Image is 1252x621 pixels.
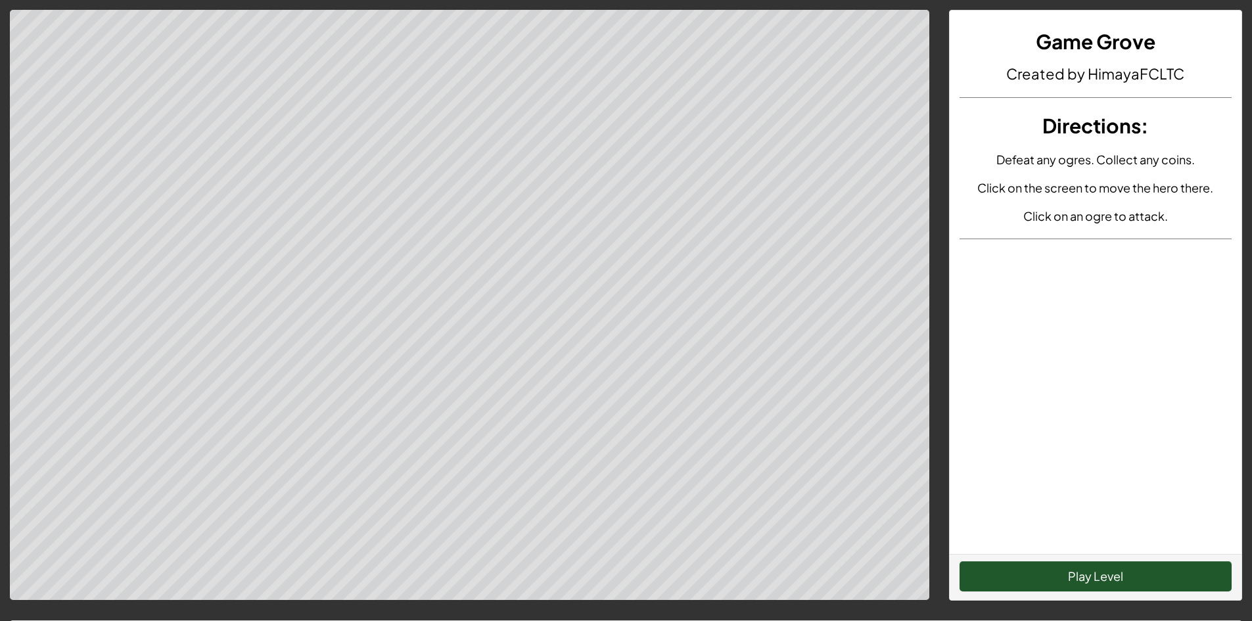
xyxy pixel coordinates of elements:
[960,178,1232,197] p: Click on the screen to move the hero there.
[960,206,1232,225] p: Click on an ogre to attack.
[1042,113,1141,138] span: Directions
[960,150,1232,169] p: Defeat any ogres. Collect any coins.
[960,561,1232,591] button: Play Level
[960,27,1232,57] h3: Game Grove
[960,111,1232,141] h3: :
[960,63,1232,84] h4: Created by HimayaFCLTC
